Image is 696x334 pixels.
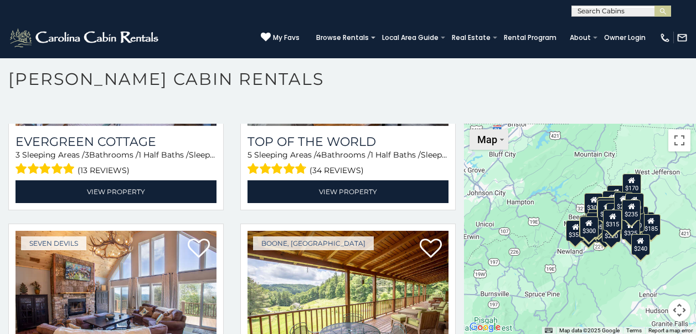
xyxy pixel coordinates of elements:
span: 5 [248,150,252,160]
span: (34 reviews) [310,163,364,178]
a: Report a map error [648,327,693,333]
div: $245 [597,200,616,221]
div: $200 [625,193,643,214]
div: $220 [601,221,620,242]
a: About [564,30,596,45]
div: $170 [622,174,641,195]
span: 1 Half Baths / [138,150,189,160]
div: Sleeping Areas / Bathrooms / Sleeps: [16,149,216,178]
div: $425 [596,198,615,219]
span: 1 Half Baths / [370,150,421,160]
div: $205 [613,192,632,213]
div: $355 [566,220,585,241]
a: View Property [248,180,448,203]
div: $525 [606,185,625,206]
img: phone-regular-white.png [659,32,671,43]
div: Sleeping Areas / Bathrooms / Sleeps: [248,149,448,178]
div: $300 [579,216,598,237]
div: $205 [586,212,605,234]
a: Terms (opens in new tab) [626,327,642,333]
span: 3 [85,150,89,160]
a: Real Estate [446,30,496,45]
button: Map camera controls [668,299,690,321]
a: Add to favorites [420,237,442,261]
div: $325 [621,219,640,240]
a: View Property [16,180,216,203]
a: Browse Rentals [311,30,374,45]
div: $315 [603,210,622,231]
button: Change map style [470,129,508,150]
a: Local Area Guide [377,30,444,45]
div: $320 [602,191,621,212]
a: My Favs [261,32,300,43]
a: Add to favorites [188,237,210,261]
button: Toggle fullscreen view [668,129,690,151]
span: My Favs [273,33,300,43]
span: Map data ©2025 Google [559,327,620,333]
a: Rental Program [498,30,562,45]
a: Top of the World [248,134,448,149]
a: Evergreen Cottage [16,134,216,149]
img: mail-regular-white.png [677,32,688,43]
span: 3 [16,150,20,160]
span: 4 [316,150,321,160]
a: Seven Devils [21,236,86,250]
span: Map [477,134,497,145]
a: Owner Login [599,30,651,45]
span: 9 [215,150,220,160]
a: Boone, [GEOGRAPHIC_DATA] [253,236,374,250]
span: (13 reviews) [78,163,130,178]
div: $185 [641,214,660,235]
div: $235 [622,200,641,221]
div: $240 [631,234,649,255]
div: $305 [584,193,603,214]
img: White-1-2.png [8,27,162,49]
span: 11 [447,150,453,160]
div: $220 [625,211,644,232]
